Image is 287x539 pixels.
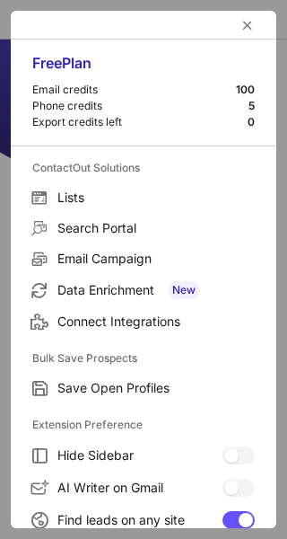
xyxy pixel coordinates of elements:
span: Hide Sidebar [57,447,222,464]
span: Data Enrichment [57,281,255,299]
div: 100 [236,83,255,97]
div: 5 [248,99,255,113]
button: right-button [29,16,47,34]
label: Find leads on any site [11,504,276,536]
label: Connect Integrations [11,306,276,337]
div: Email credits [32,83,236,97]
label: Extension Preference [32,411,255,439]
button: left-button [237,14,258,36]
label: AI Writer on Gmail [11,472,276,504]
div: Export credits left [32,115,248,129]
label: Save Open Profiles [11,373,276,403]
label: ContactOut Solutions [32,154,255,182]
label: Lists [11,182,276,213]
span: Find leads on any site [57,512,222,528]
label: Data Enrichment New [11,274,276,306]
span: AI Writer on Gmail [57,480,222,496]
div: 0 [248,115,255,129]
div: Phone credits [32,99,248,113]
span: Lists [57,190,255,206]
span: Email Campaign [57,251,255,267]
span: Save Open Profiles [57,380,255,396]
label: Hide Sidebar [11,439,276,472]
span: Connect Integrations [57,314,255,330]
span: New [169,281,199,299]
div: Free Plan [32,54,255,83]
label: Email Campaign [11,243,276,274]
label: Search Portal [11,213,276,243]
span: Search Portal [57,220,255,236]
label: Bulk Save Prospects [32,344,255,373]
